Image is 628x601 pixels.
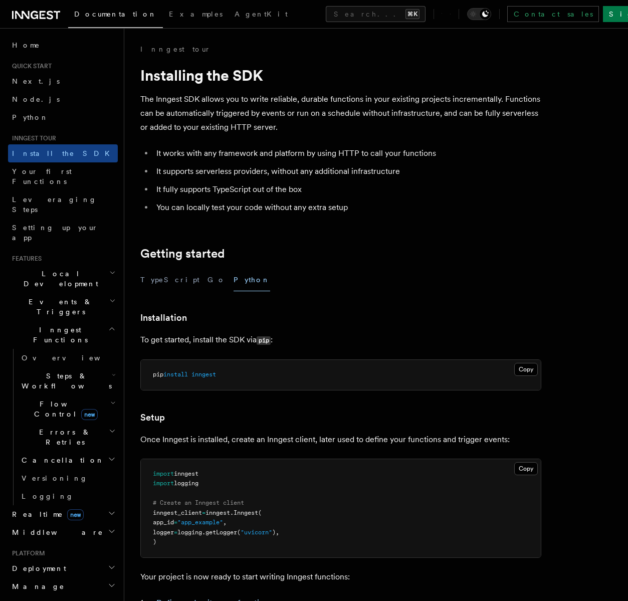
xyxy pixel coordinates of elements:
[514,363,538,376] button: Copy
[153,146,541,160] li: It works with any framework and platform by using HTTP to call your functions
[163,3,229,27] a: Examples
[81,409,98,420] span: new
[8,293,118,321] button: Events & Triggers
[12,167,72,185] span: Your first Functions
[8,72,118,90] a: Next.js
[202,509,205,516] span: =
[22,354,125,362] span: Overview
[153,164,541,178] li: It supports serverless providers, without any additional infrastructure
[257,336,271,345] code: pip
[174,470,198,477] span: inngest
[467,8,491,20] button: Toggle dark mode
[237,529,241,536] span: (
[241,529,272,536] span: "uvicorn"
[140,92,541,134] p: The Inngest SDK allows you to write reliable, durable functions in your existing projects increme...
[140,66,541,84] h1: Installing the SDK
[18,427,109,447] span: Errors & Retries
[235,10,288,18] span: AgentKit
[8,349,118,505] div: Inngest Functions
[18,455,104,465] span: Cancellation
[8,134,56,142] span: Inngest tour
[18,423,118,451] button: Errors & Retries
[191,371,216,378] span: inngest
[205,529,237,536] span: getLogger
[140,333,541,347] p: To get started, install the SDK via :
[163,371,188,378] span: install
[8,509,84,519] span: Realtime
[8,190,118,219] a: Leveraging Steps
[18,371,112,391] span: Steps & Workflows
[12,113,49,121] span: Python
[405,9,420,19] kbd: ⌘K
[18,395,118,423] button: Flow Controlnew
[234,509,258,516] span: Inngest
[12,195,97,214] span: Leveraging Steps
[140,247,225,261] a: Getting started
[326,6,426,22] button: Search...⌘K
[205,509,230,516] span: inngest
[12,224,98,242] span: Setting up your app
[230,509,234,516] span: .
[12,95,60,103] span: Node.js
[177,529,205,536] span: logging.
[507,6,599,22] a: Contact sales
[18,399,110,419] span: Flow Control
[74,10,157,18] span: Documentation
[8,577,118,595] button: Manage
[140,44,211,54] a: Inngest tour
[153,182,541,196] li: It fully supports TypeScript out of the box
[18,349,118,367] a: Overview
[153,529,174,536] span: logger
[12,149,116,157] span: Install the SDK
[177,519,223,526] span: "app_example"
[153,519,174,526] span: app_id
[8,559,118,577] button: Deployment
[234,269,270,291] button: Python
[140,433,541,447] p: Once Inngest is installed, create an Inngest client, later used to define your functions and trig...
[18,487,118,505] a: Logging
[8,90,118,108] a: Node.js
[153,509,202,516] span: inngest_client
[8,325,108,345] span: Inngest Functions
[258,509,262,516] span: (
[8,527,103,537] span: Middleware
[18,469,118,487] a: Versioning
[8,162,118,190] a: Your first Functions
[8,108,118,126] a: Python
[12,77,60,85] span: Next.js
[169,10,223,18] span: Examples
[140,411,165,425] a: Setup
[174,519,177,526] span: =
[8,549,45,557] span: Platform
[8,269,109,289] span: Local Development
[8,581,65,591] span: Manage
[8,36,118,54] a: Home
[174,480,198,487] span: logging
[22,492,74,500] span: Logging
[153,480,174,487] span: import
[8,144,118,162] a: Install the SDK
[174,529,177,536] span: =
[8,321,118,349] button: Inngest Functions
[8,297,109,317] span: Events & Triggers
[223,519,227,526] span: ,
[68,3,163,28] a: Documentation
[22,474,88,482] span: Versioning
[140,311,187,325] a: Installation
[140,570,541,584] p: Your project is now ready to start writing Inngest functions:
[153,470,174,477] span: import
[153,201,541,215] li: You can locally test your code without any extra setup
[18,367,118,395] button: Steps & Workflows
[18,451,118,469] button: Cancellation
[8,523,118,541] button: Middleware
[8,563,66,573] span: Deployment
[207,269,226,291] button: Go
[8,219,118,247] a: Setting up your app
[153,371,163,378] span: pip
[514,462,538,475] button: Copy
[153,499,244,506] span: # Create an Inngest client
[140,269,199,291] button: TypeScript
[12,40,40,50] span: Home
[8,62,52,70] span: Quick start
[8,505,118,523] button: Realtimenew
